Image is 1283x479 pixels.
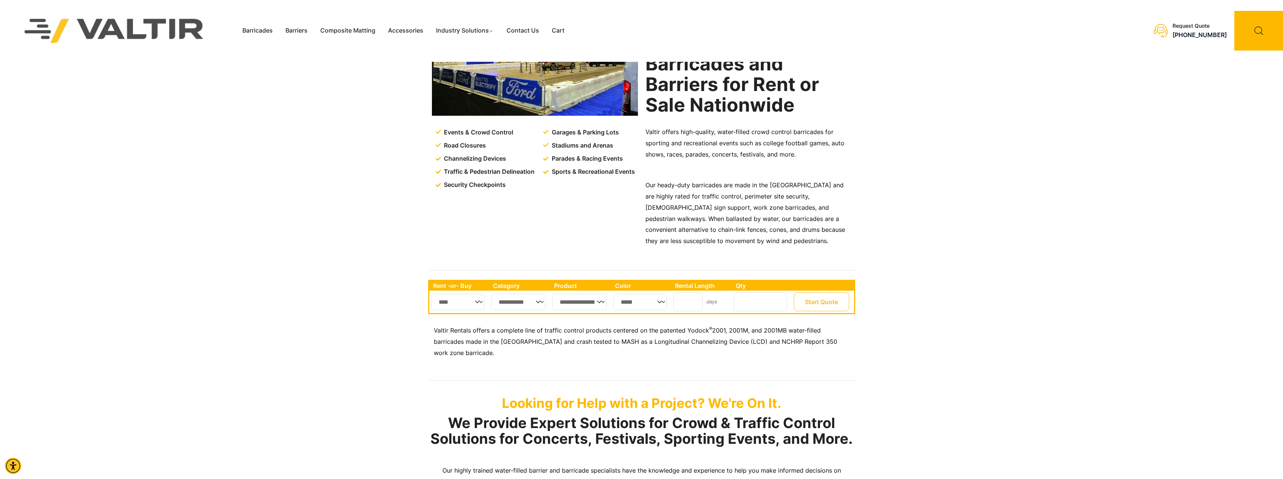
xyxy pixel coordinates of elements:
[279,25,314,36] a: Barriers
[442,127,513,138] span: Events & Crowd Control
[550,127,619,138] span: Garages & Parking Lots
[434,327,837,357] span: 2001, 2001M, and 2001MB water-filled barricades made in the [GEOGRAPHIC_DATA] and crash tested to...
[645,12,851,115] h2: Largest Fleet of Event and Crowd Control Barricades and Barriers for Rent or Sale Nationwide
[491,294,546,310] select: Single select
[552,294,606,310] select: Single select
[673,292,703,311] input: Number
[429,281,489,291] th: Rent -or- Buy
[1172,23,1227,29] div: Request Quote
[550,166,635,178] span: Sports & Recreational Events
[734,292,787,311] input: Number
[671,281,732,291] th: Rental Length
[709,326,712,331] sup: ®
[1172,31,1227,39] a: call (888) 496-3625
[545,25,571,36] a: Cart
[428,415,855,447] h2: We Provide Expert Solutions for Crowd & Traffic Control Solutions for Concerts, Festivals, Sporti...
[550,281,611,291] th: Product
[645,180,851,247] p: Our heady-duty barricades are made in the [GEOGRAPHIC_DATA] and are highly rated for traffic cont...
[434,327,709,334] span: Valtir Rentals offers a complete line of traffic control products centered on the patented Yodock
[5,458,21,474] div: Accessibility Menu
[500,25,545,36] a: Contact Us
[442,166,535,178] span: Traffic & Pedestrian Delineation
[430,25,500,36] a: Industry Solutions
[382,25,430,36] a: Accessories
[611,281,672,291] th: Color
[645,127,851,160] p: Valtir offers high-quality, water-filled crowd control barricades for sporting and recreational e...
[236,25,279,36] a: Barricades
[442,179,506,191] span: Security Checkpoints
[428,395,855,411] p: Looking for Help with a Project? We're On It.
[442,153,506,164] span: Channelizing Devices
[442,140,486,151] span: Road Closures
[314,25,382,36] a: Composite Matting
[794,292,849,311] button: Start Quote
[613,294,667,310] select: Single select
[550,140,613,151] span: Stadiums and Arenas
[550,153,623,164] span: Parades & Racing Events
[706,299,717,304] small: days
[431,294,485,310] select: Single select
[732,281,792,291] th: Qty
[489,281,551,291] th: Category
